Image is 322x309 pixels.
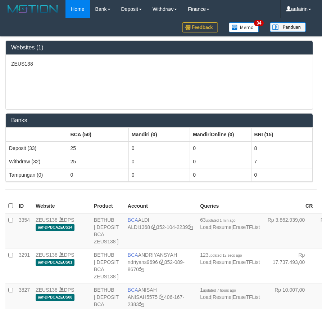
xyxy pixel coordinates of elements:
[190,155,251,168] td: 0
[91,213,125,248] td: BETHUB [ DEPOSIT BCA ZEUS138 ]
[128,224,150,230] a: ALDI1368
[263,248,316,283] td: Rp 17.737.493,00
[36,252,58,258] a: ZEUS138
[139,266,144,272] a: Copy 3520898670 to clipboard
[190,168,251,181] td: 0
[206,218,236,222] span: updated 1 min ago
[200,287,236,293] span: 1
[128,287,138,293] span: BCA
[159,259,164,265] a: Copy ndriyans9696 to clipboard
[128,141,190,155] td: 0
[200,217,260,230] span: | |
[6,155,67,168] td: Withdraw (32)
[251,128,312,141] th: Group: activate to sort column ascending
[139,301,144,307] a: Copy 4061672383 to clipboard
[33,248,91,283] td: DPS
[91,199,125,213] th: Product
[213,294,231,300] a: Resume
[16,199,33,213] th: ID
[229,22,259,32] img: Button%20Memo.svg
[11,44,307,51] h3: Websites (1)
[36,287,58,293] a: ZEUS138
[223,18,264,36] a: 34
[190,141,251,155] td: 0
[233,259,260,265] a: EraseTFList
[263,199,316,213] th: CR
[200,252,242,258] span: 123
[36,217,58,223] a: ZEUS138
[159,294,164,300] a: Copy ANISAH5575 to clipboard
[67,128,128,141] th: Group: activate to sort column ascending
[128,128,190,141] th: Group: activate to sort column ascending
[125,248,197,283] td: ANDRIYANSYAH 352-089-8670
[36,259,74,265] span: aaf-DPBCAZEUS01
[11,117,307,124] h3: Banks
[200,287,260,300] span: | |
[200,252,260,265] span: | |
[200,294,211,300] a: Load
[188,224,193,230] a: Copy 3521042239 to clipboard
[213,224,231,230] a: Resume
[67,168,128,181] td: 0
[270,22,306,32] img: panduan.png
[182,22,218,32] img: Feedback.jpg
[36,224,74,230] span: aaf-DPBCAZEUS14
[6,128,67,141] th: Group: activate to sort column ascending
[233,224,260,230] a: EraseTFList
[128,217,138,223] span: BCA
[209,253,242,257] span: updated 12 secs ago
[11,60,307,67] p: ZEUS138
[5,4,60,14] img: MOTION_logo.png
[251,141,312,155] td: 8
[33,213,91,248] td: DPS
[125,213,197,248] td: ALDI 352-104-2239
[254,20,264,26] span: 34
[203,288,236,292] span: updated 7 hours ago
[128,294,158,300] a: ANISAH5575
[213,259,231,265] a: Resume
[33,199,91,213] th: Website
[6,168,67,181] td: Tampungan (0)
[263,213,316,248] td: Rp 3.862.939,00
[16,248,33,283] td: 3291
[91,248,125,283] td: BETHUB [ DEPOSIT BCA ZEUS138 ]
[233,294,260,300] a: EraseTFList
[251,168,312,181] td: 0
[125,199,197,213] th: Account
[200,259,211,265] a: Load
[36,294,74,300] span: aaf-DPBCAZEUS08
[67,141,128,155] td: 25
[6,141,67,155] td: Deposit (33)
[16,213,33,248] td: 3354
[128,259,158,265] a: ndriyans9696
[128,155,190,168] td: 0
[190,128,251,141] th: Group: activate to sort column ascending
[128,168,190,181] td: 0
[197,199,263,213] th: Queries
[151,224,157,230] a: Copy ALDI1368 to clipboard
[251,155,312,168] td: 7
[200,217,235,223] span: 63
[67,155,128,168] td: 25
[200,224,211,230] a: Load
[128,252,138,258] span: BCA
